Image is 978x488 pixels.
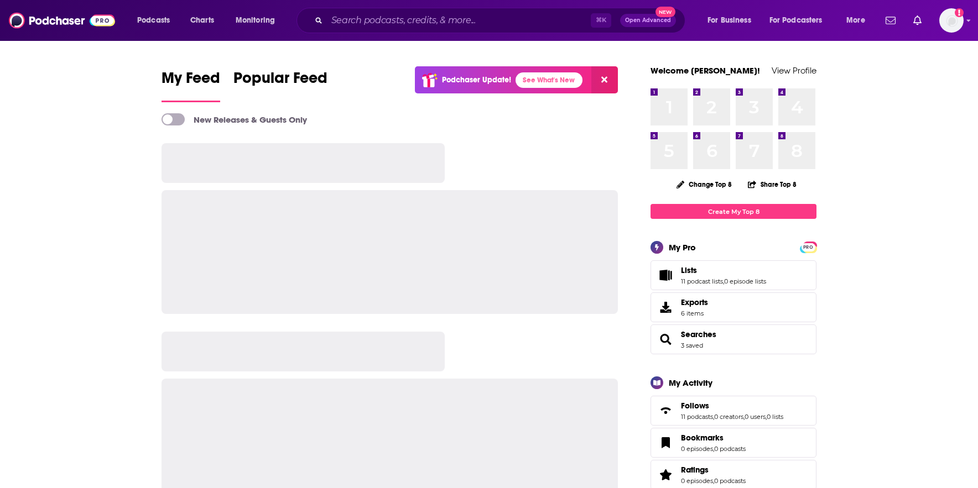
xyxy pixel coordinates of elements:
[955,8,964,17] svg: Add a profile image
[681,433,746,443] a: Bookmarks
[129,12,184,29] button: open menu
[162,69,220,94] span: My Feed
[236,13,275,28] span: Monitoring
[681,329,716,339] a: Searches
[190,13,214,28] span: Charts
[681,465,746,475] a: Ratings
[681,297,708,307] span: Exports
[724,277,766,285] a: 0 episode lists
[681,477,713,485] a: 0 episodes
[307,8,696,33] div: Search podcasts, credits, & more...
[681,413,713,421] a: 11 podcasts
[669,377,712,388] div: My Activity
[654,332,677,347] a: Searches
[681,265,766,275] a: Lists
[327,12,591,29] input: Search podcasts, credits, & more...
[654,267,677,283] a: Lists
[713,413,714,421] span: ,
[713,477,714,485] span: ,
[681,401,709,411] span: Follows
[939,8,964,33] button: Show profile menu
[681,277,723,285] a: 11 podcast lists
[714,445,746,453] a: 0 podcasts
[802,243,815,251] span: PRO
[651,324,816,354] span: Searches
[766,413,767,421] span: ,
[714,413,743,421] a: 0 creators
[9,10,115,31] img: Podchaser - Follow, Share and Rate Podcasts
[681,342,703,349] a: 3 saved
[881,11,900,30] a: Show notifications dropdown
[651,65,760,76] a: Welcome [PERSON_NAME]!
[233,69,327,94] span: Popular Feed
[714,477,746,485] a: 0 podcasts
[700,12,765,29] button: open menu
[654,300,677,315] span: Exports
[137,13,170,28] span: Podcasts
[625,18,671,23] span: Open Advanced
[233,69,327,102] a: Popular Feed
[669,242,696,253] div: My Pro
[743,413,745,421] span: ,
[713,445,714,453] span: ,
[651,204,816,219] a: Create My Top 8
[939,8,964,33] span: Logged in as Isabellaoidem
[670,177,738,191] button: Change Top 8
[681,309,708,317] span: 6 items
[651,260,816,290] span: Lists
[708,13,751,28] span: For Business
[681,465,709,475] span: Ratings
[654,467,677,482] a: Ratings
[651,396,816,426] span: Follows
[651,292,816,322] a: Exports
[723,277,724,285] span: ,
[772,65,816,76] a: View Profile
[183,12,221,29] a: Charts
[228,12,289,29] button: open menu
[656,7,675,17] span: New
[769,13,823,28] span: For Podcasters
[654,403,677,418] a: Follows
[162,113,307,125] a: New Releases & Guests Only
[681,401,783,411] a: Follows
[909,11,926,30] a: Show notifications dropdown
[442,75,511,85] p: Podchaser Update!
[747,174,797,195] button: Share Top 8
[681,445,713,453] a: 0 episodes
[745,413,766,421] a: 0 users
[162,69,220,102] a: My Feed
[839,12,879,29] button: open menu
[762,12,839,29] button: open menu
[654,435,677,450] a: Bookmarks
[846,13,865,28] span: More
[939,8,964,33] img: User Profile
[767,413,783,421] a: 0 lists
[651,428,816,458] span: Bookmarks
[681,433,724,443] span: Bookmarks
[620,14,676,27] button: Open AdvancedNew
[591,13,611,28] span: ⌘ K
[516,72,582,88] a: See What's New
[681,265,697,275] span: Lists
[802,243,815,251] a: PRO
